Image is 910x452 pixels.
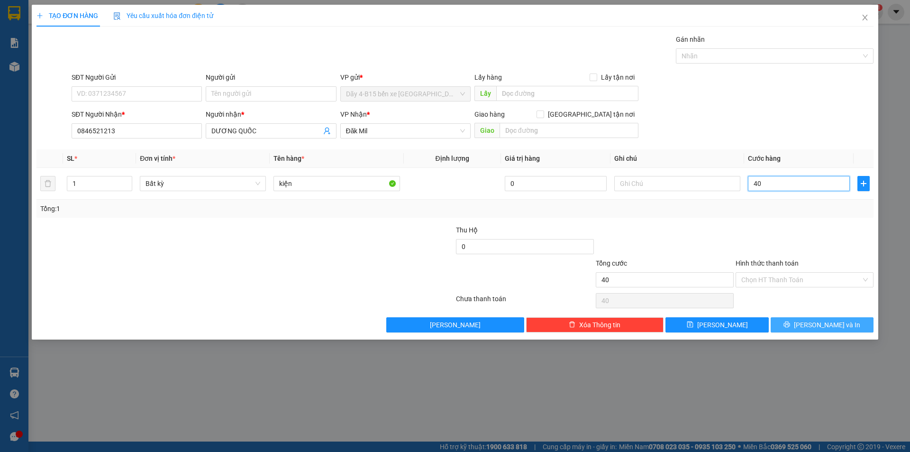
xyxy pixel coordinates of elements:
[596,259,627,267] span: Tổng cước
[430,320,481,330] span: [PERSON_NAME]
[687,321,693,329] span: save
[113,12,121,20] img: icon
[496,86,638,101] input: Dọc đường
[665,317,768,332] button: save[PERSON_NAME]
[794,320,860,330] span: [PERSON_NAME] và In
[273,176,400,191] input: VD: Bàn, Ghế
[206,109,336,120] div: Người nhận
[436,155,469,162] span: Định lượng
[140,155,175,162] span: Đơn vị tính
[676,36,705,43] label: Gán nhãn
[36,12,43,19] span: plus
[544,109,638,120] span: [GEOGRAPHIC_DATA] tận nơi
[67,155,74,162] span: SL
[346,87,465,101] span: Dãy 4-B15 bến xe Miền Đông
[146,176,260,191] span: Bất kỳ
[569,321,575,329] span: delete
[697,320,748,330] span: [PERSON_NAME]
[748,155,781,162] span: Cước hàng
[597,72,638,83] span: Lấy tận nơi
[771,317,874,332] button: printer[PERSON_NAME] và In
[858,180,869,187] span: plus
[610,149,744,168] th: Ghi chú
[857,176,870,191] button: plus
[323,127,331,135] span: user-add
[72,72,202,83] div: SĐT Người Gửi
[36,12,98,19] span: TẠO ĐƠN HÀNG
[206,72,336,83] div: Người gửi
[474,111,505,118] span: Giao hàng
[40,176,55,191] button: delete
[505,155,540,162] span: Giá trị hàng
[861,14,869,21] span: close
[474,123,500,138] span: Giao
[273,155,304,162] span: Tên hàng
[579,320,620,330] span: Xóa Thông tin
[783,321,790,329] span: printer
[340,111,367,118] span: VP Nhận
[736,259,799,267] label: Hình thức thanh toán
[474,86,496,101] span: Lấy
[852,5,878,31] button: Close
[455,294,595,310] div: Chưa thanh toán
[72,109,202,120] div: SĐT Người Nhận
[500,123,638,138] input: Dọc đường
[474,74,502,81] span: Lấy hàng
[505,176,607,191] input: 0
[340,72,471,83] div: VP gửi
[386,317,524,332] button: [PERSON_NAME]
[456,226,478,234] span: Thu Hộ
[526,317,664,332] button: deleteXóa Thông tin
[40,203,351,214] div: Tổng: 1
[346,124,465,138] span: Đăk Mil
[113,12,213,19] span: Yêu cầu xuất hóa đơn điện tử
[614,176,740,191] input: Ghi Chú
